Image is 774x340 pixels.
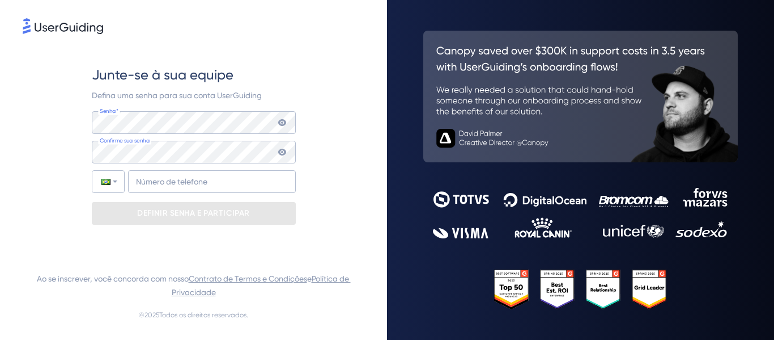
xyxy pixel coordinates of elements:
[92,171,124,192] div: Brasil: + 55
[273,116,287,129] keeper-lock: Open Keeper Popup
[139,311,144,319] font: ©
[37,274,189,283] font: Ao se inscrever, você concorda com nosso
[423,31,738,162] img: 26c0aa7c25a843aed4baddd2b5e0fa68.svg
[189,274,307,283] font: Contrato de Termos e Condições
[23,18,103,34] img: 8faab4ba6bc7696a72372aa768b0286c.svg
[128,170,296,193] input: Número de telefone
[159,311,248,319] font: Todos os direitos reservados.
[92,91,262,100] font: Defina uma senha para sua conta UserGuiding
[307,274,312,283] font: e
[137,208,250,218] font: DEFINIR SENHA E PARTICIPAR
[144,311,159,319] font: 2025
[494,270,667,309] img: 25303e33045975176eb484905ab012ff.svg
[92,67,233,83] font: Junte-se à sua equipe
[433,188,729,238] img: 9302ce2ac39453076f5bc0f2f2ca889b.svg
